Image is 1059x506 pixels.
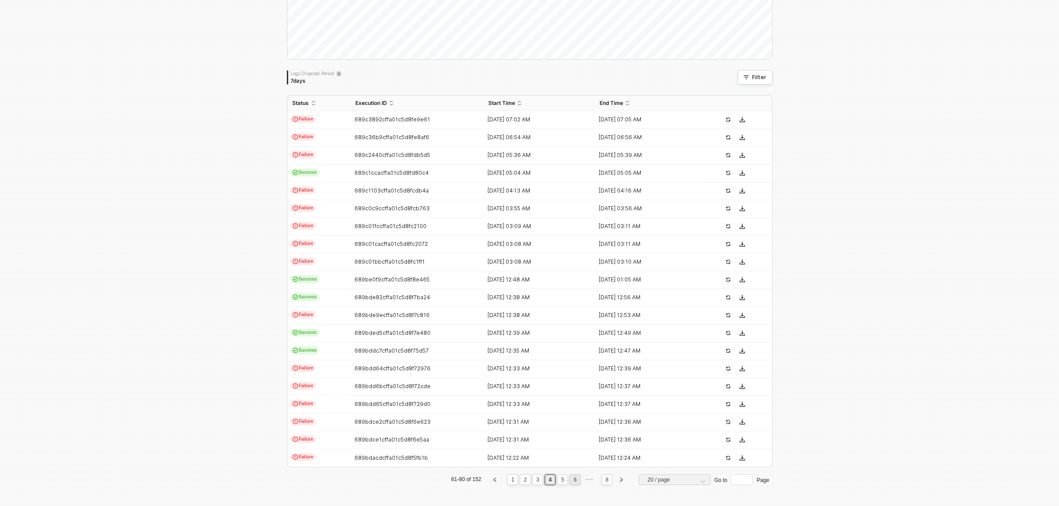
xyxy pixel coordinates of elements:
[354,329,431,336] span: 689bded5cffa01c5d8f7e480
[287,96,350,111] th: Status
[354,134,429,141] span: 689c36b9cffa01c5d8fe8af6
[483,347,587,354] div: [DATE] 12:35 AM
[354,169,429,176] span: 689c1ccacffa01c5d8fd80c4
[594,329,698,337] div: [DATE] 12:49 AM
[725,313,731,318] span: icon-success-page
[740,153,745,158] span: icon-download
[725,170,731,176] span: icon-success-page
[488,100,515,107] span: Start Time
[594,187,698,194] div: [DATE] 04:16 AM
[532,474,543,485] li: 3
[740,384,745,389] span: icon-download
[290,222,316,230] span: Failure
[725,224,731,229] span: icon-success-page
[354,436,429,443] span: 689bdce1cffa01c5d8f6e5aa
[521,475,530,485] a: 2
[483,418,587,426] div: [DATE] 12:31 AM
[725,153,731,158] span: icon-success-page
[534,475,542,485] a: 3
[594,223,698,230] div: [DATE] 03:11 AM
[293,100,309,107] span: Status
[740,206,745,211] span: icon-download
[740,402,745,407] span: icon-download
[740,117,745,122] span: icon-download
[290,329,320,337] span: Success
[740,135,745,140] span: icon-download
[740,419,745,425] span: icon-download
[725,188,731,193] span: icon-success-page
[600,100,623,107] span: End Time
[290,169,320,177] span: Success
[725,437,731,442] span: icon-success-page
[740,188,745,193] span: icon-download
[725,419,731,425] span: icon-success-page
[290,275,320,283] span: Success
[740,313,745,318] span: icon-download
[594,241,698,248] div: [DATE] 03:11 AM
[483,241,587,248] div: [DATE] 03:08 AM
[290,453,316,461] span: Failure
[354,365,431,372] span: 689bdd64cffa01c5d8f72976
[740,437,745,442] span: icon-download
[714,474,769,485] div: Go to Page
[489,474,501,485] button: left
[594,258,698,265] div: [DATE] 03:10 AM
[584,474,595,485] span: •••
[594,276,698,283] div: [DATE] 01:05 AM
[293,152,298,157] span: icon-exclamation
[594,294,698,301] div: [DATE] 12:56 AM
[557,474,568,485] li: 5
[354,454,428,461] span: 689bdacdcffa01c5d8f5fb1b
[483,329,587,337] div: [DATE] 12:39 AM
[483,152,587,159] div: [DATE] 05:36 AM
[290,257,316,265] span: Failure
[354,258,425,265] span: 689c01bbcffa01c5d8fc1ff1
[293,223,298,229] span: icon-exclamation
[492,477,498,482] span: left
[354,152,430,158] span: 689c2440cffa01c5d8fdb5d5
[483,276,587,283] div: [DATE] 12:48 AM
[293,454,298,460] span: icon-exclamation
[725,206,731,211] span: icon-success-page
[290,400,316,408] span: Failure
[570,474,580,485] li: 6
[740,277,745,282] span: icon-download
[571,475,580,485] a: 6
[725,117,731,122] span: icon-success-page
[350,96,483,111] th: Execution ID
[291,77,342,84] div: 7 days
[725,241,731,247] span: icon-success-page
[354,418,431,425] span: 689bdce2cffa01c5d8f6e623
[354,401,431,407] span: 689bdd65cffa01c5d8f729d0
[293,188,298,193] span: icon-exclamation
[594,418,698,426] div: [DATE] 12:36 AM
[740,259,745,265] span: icon-download
[483,116,587,123] div: [DATE] 07:02 AM
[483,258,587,265] div: [DATE] 03:08 AM
[483,365,587,372] div: [DATE] 12:33 AM
[483,187,587,194] div: [DATE] 04:13 AM
[355,100,387,107] span: Execution ID
[293,294,298,300] span: icon-cards
[483,294,587,301] div: [DATE] 12:38 AM
[725,402,731,407] span: icon-success-page
[354,312,430,318] span: 689bde9ecffa01c5d8f7c816
[740,295,745,300] span: icon-download
[483,401,587,408] div: [DATE] 12:33 AM
[293,259,298,264] span: icon-exclamation
[483,454,587,462] div: [DATE] 12:22 AM
[293,170,298,175] span: icon-cards
[753,74,767,81] div: Filter
[354,276,430,283] span: 689be0f9cffa01c5d8f8e465
[483,205,587,212] div: [DATE] 03:55 AM
[546,475,555,485] a: 4
[594,347,698,354] div: [DATE] 12:47 AM
[740,455,745,461] span: icon-download
[483,436,587,443] div: [DATE] 12:31 AM
[594,401,698,408] div: [DATE] 12:37 AM
[614,474,628,485] li: Next Page
[731,474,753,485] input: Page
[290,293,320,301] span: Success
[725,259,731,265] span: icon-success-page
[450,474,483,485] li: 61-80 of 152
